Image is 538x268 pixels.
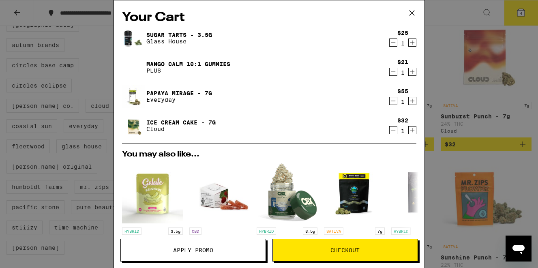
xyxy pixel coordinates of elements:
[389,97,397,105] button: Decrement
[389,39,397,47] button: Decrement
[146,61,230,67] a: Mango CALM 10:1 Gummies
[375,227,385,235] p: 7g
[324,227,343,235] p: SATIVA
[173,247,213,253] span: Apply Promo
[397,40,408,47] div: 1
[146,67,230,74] p: PLUS
[391,227,411,235] p: HYBRID
[397,117,408,124] div: $32
[122,163,183,263] a: Open page for Melonade - 3.5g from Gelato
[122,85,145,108] img: Papaya Mirage - 7g
[391,163,452,223] img: Pacific Stone - 805 Glue - 7g
[324,163,385,223] img: Glass House - Lilac Diesel Smalls - 7g
[389,68,397,76] button: Decrement
[122,27,145,49] img: Sugar Tarts - 3.5g
[189,163,250,223] img: WYLD - Strawberry 20:1 CBD:THC Gummies
[189,227,201,235] p: CBD
[397,30,408,36] div: $25
[122,56,145,79] img: Mango CALM 10:1 Gummies
[408,39,416,47] button: Increment
[257,163,317,263] a: Open page for Cereal Milk - 3.5g from Cannabiotix
[122,9,416,27] h2: Your Cart
[257,163,317,223] img: Cannabiotix - Cereal Milk - 3.5g
[168,227,183,235] p: 3.5g
[408,97,416,105] button: Increment
[397,99,408,105] div: 1
[189,163,250,263] a: Open page for Strawberry 20:1 CBD:THC Gummies from WYLD
[330,247,360,253] span: Checkout
[122,150,416,159] h2: You may also like...
[146,119,216,126] a: Ice Cream Cake - 7g
[408,126,416,134] button: Increment
[397,69,408,76] div: 1
[257,227,276,235] p: HYBRID
[122,163,183,223] img: Gelato - Melonade - 3.5g
[391,163,452,263] a: Open page for 805 Glue - 7g from Pacific Stone
[397,59,408,65] div: $21
[303,227,317,235] p: 3.5g
[397,88,408,94] div: $55
[506,236,532,262] iframe: Button to launch messaging window
[122,114,145,137] img: Ice Cream Cake - 7g
[389,126,397,134] button: Decrement
[146,38,212,45] p: Glass House
[324,163,385,263] a: Open page for Lilac Diesel Smalls - 7g from Glass House
[122,227,141,235] p: HYBRID
[408,68,416,76] button: Increment
[120,239,266,262] button: Apply Promo
[146,126,216,132] p: Cloud
[146,90,212,96] a: Papaya Mirage - 7g
[146,32,212,38] a: Sugar Tarts - 3.5g
[272,239,418,262] button: Checkout
[397,128,408,134] div: 1
[146,96,212,103] p: Everyday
